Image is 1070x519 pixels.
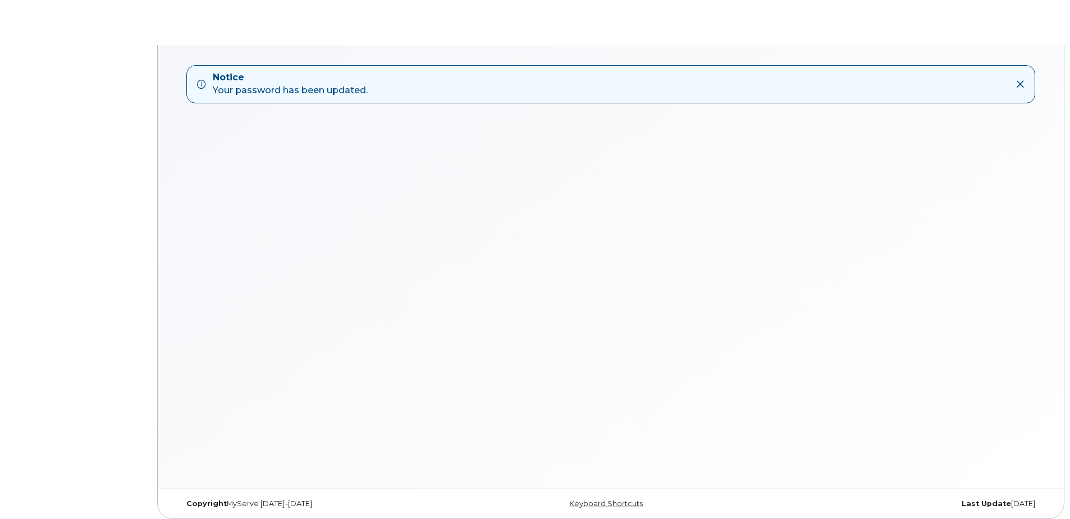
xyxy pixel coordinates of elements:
div: MyServe [DATE]–[DATE] [178,499,467,508]
a: Keyboard Shortcuts [569,499,643,508]
div: Your password has been updated. [213,71,368,97]
div: [DATE] [755,499,1044,508]
strong: Notice [213,71,368,84]
strong: Copyright [186,499,227,508]
strong: Last Update [962,499,1011,508]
